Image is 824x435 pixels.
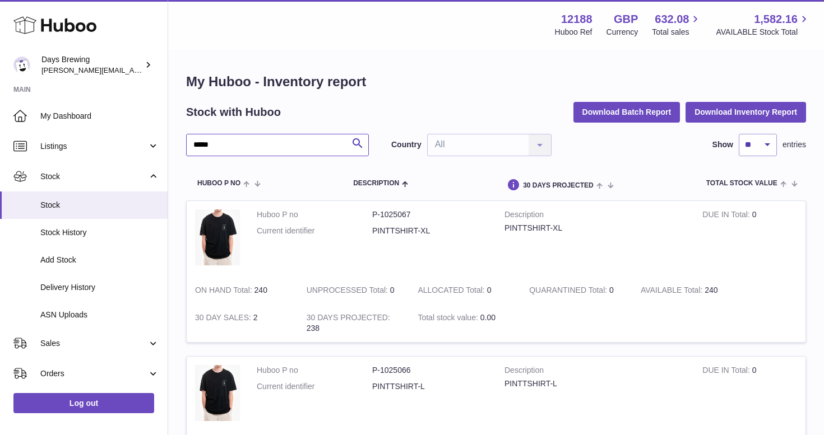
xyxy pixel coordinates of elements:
[40,111,159,121] span: My Dashboard
[504,223,686,233] div: PINTTSHIRT-XL
[40,200,159,211] span: Stock
[186,73,806,91] h1: My Huboo - Inventory report
[41,66,225,74] span: [PERSON_NAME][EMAIL_ADDRESS][DOMAIN_NAME]
[372,381,488,392] dd: PINTTSHIRT-L
[257,381,372,392] dt: Current identifier
[40,171,147,182] span: Stock
[573,102,681,122] button: Download Batch Report
[372,365,488,376] dd: P-1025066
[504,365,686,378] strong: Description
[504,378,686,389] div: PINTTSHIRT-L
[257,365,372,376] dt: Huboo P no
[372,209,488,220] dd: P-1025067
[523,182,594,189] span: 30 DAYS PROJECTED
[257,209,372,220] dt: Huboo P no
[609,286,614,294] span: 0
[555,27,592,38] div: Huboo Ref
[195,209,240,265] img: product image
[353,180,399,187] span: Description
[655,12,689,27] span: 632.08
[187,277,298,304] td: 240
[694,357,806,432] td: 0
[195,286,254,297] strong: ON HAND Total
[40,255,159,265] span: Add Stock
[712,139,733,150] label: Show
[40,282,159,293] span: Delivery History
[257,226,372,236] dt: Current identifier
[40,141,147,152] span: Listings
[652,27,702,38] span: Total sales
[632,277,744,304] td: 240
[716,12,811,38] a: 1,582.16 AVAILABLE Stock Total
[40,310,159,320] span: ASN Uploads
[307,313,390,325] strong: 30 DAYS PROJECTED
[754,12,798,27] span: 1,582.16
[607,27,638,38] div: Currency
[418,313,480,325] strong: Total stock value
[783,139,806,150] span: entries
[561,12,592,27] strong: 12188
[391,139,422,150] label: Country
[614,12,638,27] strong: GBP
[195,313,253,325] strong: 30 DAY SALES
[641,286,705,297] strong: AVAILABLE Total
[40,338,147,349] span: Sales
[41,54,142,76] div: Days Brewing
[702,366,752,377] strong: DUE IN Total
[298,277,410,304] td: 0
[480,313,496,322] span: 0.00
[372,226,488,236] dd: PINTTSHIRT-XL
[40,368,147,379] span: Orders
[706,180,777,187] span: Total stock value
[409,277,521,304] td: 0
[652,12,702,38] a: 632.08 Total sales
[197,180,240,187] span: Huboo P no
[307,286,390,297] strong: UNPROCESSED Total
[702,210,752,222] strong: DUE IN Total
[418,286,487,297] strong: ALLOCATED Total
[686,102,806,122] button: Download Inventory Report
[187,304,298,342] td: 2
[694,201,806,277] td: 0
[13,57,30,73] img: greg@daysbrewing.com
[186,105,281,120] h2: Stock with Huboo
[298,304,410,342] td: 238
[195,365,240,421] img: product image
[40,227,159,238] span: Stock History
[13,393,154,413] a: Log out
[529,286,609,297] strong: QUARANTINED Total
[716,27,811,38] span: AVAILABLE Stock Total
[504,209,686,223] strong: Description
